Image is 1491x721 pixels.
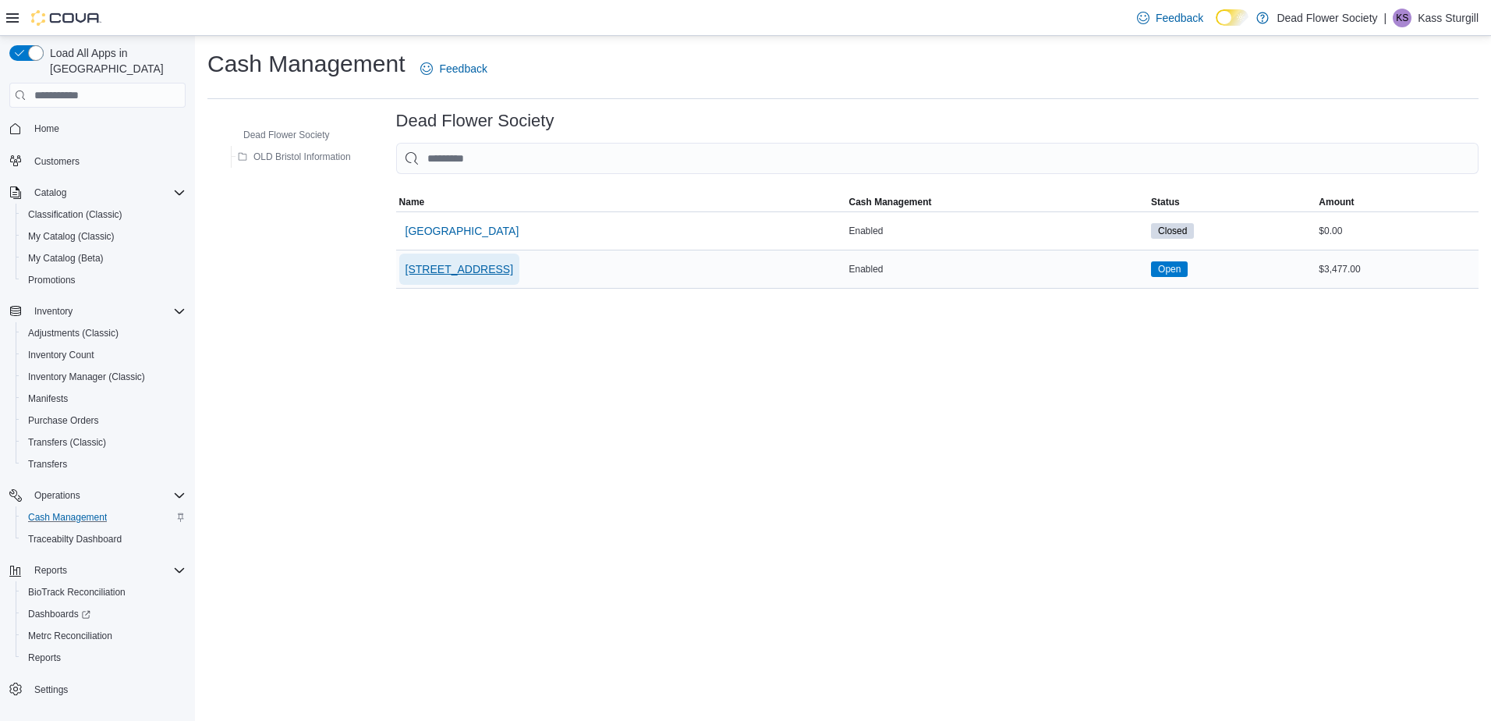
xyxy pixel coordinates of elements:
[28,392,68,405] span: Manifests
[1384,9,1387,27] p: |
[28,371,145,383] span: Inventory Manager (Classic)
[28,533,122,545] span: Traceabilty Dashboard
[34,684,68,696] span: Settings
[28,152,86,171] a: Customers
[28,436,106,449] span: Transfers (Classic)
[16,247,192,269] button: My Catalog (Beta)
[846,222,1149,240] div: Enabled
[16,528,192,550] button: Traceabilty Dashboard
[253,151,351,163] span: OLD Bristol Information
[28,183,73,202] button: Catalog
[22,605,97,623] a: Dashboards
[1396,9,1408,27] span: KS
[28,327,119,339] span: Adjustments (Classic)
[1277,9,1377,27] p: Dead Flower Society
[16,388,192,410] button: Manifests
[406,223,519,239] span: [GEOGRAPHIC_DATA]
[22,433,186,452] span: Transfers (Classic)
[22,433,112,452] a: Transfers (Classic)
[34,489,80,502] span: Operations
[22,389,186,408] span: Manifests
[1393,9,1411,27] div: Kass Sturgill
[34,186,66,199] span: Catalog
[28,414,99,427] span: Purchase Orders
[1316,193,1479,211] button: Amount
[28,208,122,221] span: Classification (Classic)
[16,453,192,475] button: Transfers
[22,530,128,549] a: Traceabilty Dashboard
[16,322,192,344] button: Adjustments (Classic)
[22,227,121,246] a: My Catalog (Classic)
[28,486,186,505] span: Operations
[16,603,192,625] a: Dashboards
[28,349,94,361] span: Inventory Count
[28,274,76,286] span: Promotions
[3,117,192,140] button: Home
[396,143,1479,174] input: This is a search bar. As you type, the results lower in the page will automatically filter.
[1316,260,1479,279] div: $3,477.00
[16,506,192,528] button: Cash Management
[34,123,59,135] span: Home
[3,300,192,322] button: Inventory
[243,129,330,141] span: Dead Flower Society
[1418,9,1479,27] p: Kass Sturgill
[28,586,126,598] span: BioTrack Reconciliation
[44,45,186,76] span: Load All Apps in [GEOGRAPHIC_DATA]
[22,648,186,667] span: Reports
[28,561,186,580] span: Reports
[1151,223,1194,239] span: Closed
[16,625,192,647] button: Metrc Reconciliation
[3,678,192,701] button: Settings
[16,366,192,388] button: Inventory Manager (Classic)
[22,368,151,386] a: Inventory Manager (Classic)
[22,508,113,527] a: Cash Management
[399,215,526,247] button: [GEOGRAPHIC_DATA]
[232,147,357,166] button: OLD Bristol Information
[28,183,186,202] span: Catalog
[1131,2,1209,34] a: Feedback
[207,48,405,80] h1: Cash Management
[22,324,186,343] span: Adjustments (Classic)
[22,530,186,549] span: Traceabilty Dashboard
[34,564,67,577] span: Reports
[16,410,192,432] button: Purchase Orders
[22,605,186,623] span: Dashboards
[16,432,192,453] button: Transfers (Classic)
[34,305,73,318] span: Inventory
[439,61,487,76] span: Feedback
[1158,224,1187,238] span: Closed
[28,680,186,699] span: Settings
[16,269,192,291] button: Promotions
[1151,196,1180,208] span: Status
[28,119,186,138] span: Home
[22,346,186,364] span: Inventory Count
[22,627,186,645] span: Metrc Reconciliation
[1156,10,1203,26] span: Feedback
[22,411,105,430] a: Purchase Orders
[22,368,186,386] span: Inventory Manager (Classic)
[16,581,192,603] button: BioTrack Reconciliation
[22,583,186,602] span: BioTrack Reconciliation
[22,271,82,289] a: Promotions
[3,182,192,204] button: Catalog
[406,261,513,277] span: [STREET_ADDRESS]
[3,485,192,506] button: Operations
[846,260,1149,279] div: Enabled
[16,204,192,226] button: Classification (Classic)
[1316,222,1479,240] div: $0.00
[22,249,186,268] span: My Catalog (Beta)
[22,411,186,430] span: Purchase Orders
[28,119,66,138] a: Home
[22,583,132,602] a: BioTrack Reconciliation
[16,344,192,366] button: Inventory Count
[396,112,554,130] h3: Dead Flower Society
[28,302,79,321] button: Inventory
[28,561,73,580] button: Reports
[28,608,90,620] span: Dashboards
[3,149,192,172] button: Customers
[1158,262,1181,276] span: Open
[399,196,425,208] span: Name
[22,249,110,268] a: My Catalog (Beta)
[22,389,74,408] a: Manifests
[22,227,186,246] span: My Catalog (Classic)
